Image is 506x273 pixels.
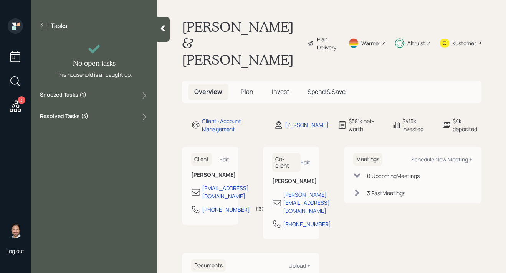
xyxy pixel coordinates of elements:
h6: Client [191,153,212,166]
div: Client · Account Management [202,117,265,133]
span: Plan [241,87,253,96]
div: [EMAIL_ADDRESS][DOMAIN_NAME] [202,184,249,200]
label: Resolved Tasks ( 4 ) [40,112,88,122]
div: Plan Delivery [317,35,339,51]
img: michael-russo-headshot.png [8,223,23,238]
div: Warmer [361,39,380,47]
h6: Co-client [272,153,301,172]
div: [PHONE_NUMBER] [202,206,250,214]
h6: Documents [191,259,226,272]
div: [PERSON_NAME][EMAIL_ADDRESS][DOMAIN_NAME] [283,191,330,215]
div: [PERSON_NAME] [285,121,329,129]
h4: No open tasks [73,59,116,67]
span: Overview [194,87,222,96]
div: 0 Upcoming Meeting s [367,172,420,180]
h6: Meetings [353,153,382,166]
label: Snoozed Tasks ( 1 ) [40,91,86,100]
div: 3 [18,96,25,104]
div: CST [256,205,266,213]
div: $415k invested [402,117,433,133]
h6: [PERSON_NAME] [272,178,310,184]
div: 3 Past Meeting s [367,189,405,197]
div: Log out [6,247,25,255]
h6: [PERSON_NAME] [191,172,229,178]
div: Altruist [407,39,425,47]
div: $581k net-worth [349,117,382,133]
div: This household is all caught up. [56,71,132,79]
div: Schedule New Meeting + [411,156,472,163]
div: Edit [301,159,310,166]
div: $4k deposited [453,117,481,133]
div: Upload + [289,262,310,269]
span: Spend & Save [308,87,346,96]
h1: [PERSON_NAME] & [PERSON_NAME] [182,18,301,68]
label: Tasks [51,21,68,30]
div: Edit [220,156,229,163]
div: [PHONE_NUMBER] [283,220,331,228]
div: Kustomer [452,39,476,47]
span: Invest [272,87,289,96]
